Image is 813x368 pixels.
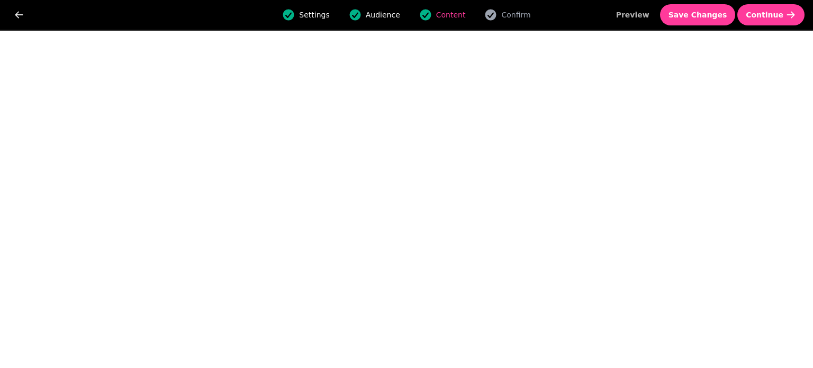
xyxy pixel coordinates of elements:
[366,10,400,20] span: Audience
[737,4,805,25] button: Continue
[436,10,466,20] span: Content
[669,11,727,19] span: Save Changes
[8,4,30,25] button: go back
[501,10,530,20] span: Confirm
[299,10,329,20] span: Settings
[608,4,658,25] button: Preview
[746,11,783,19] span: Continue
[660,4,736,25] button: Save Changes
[616,11,649,19] span: Preview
